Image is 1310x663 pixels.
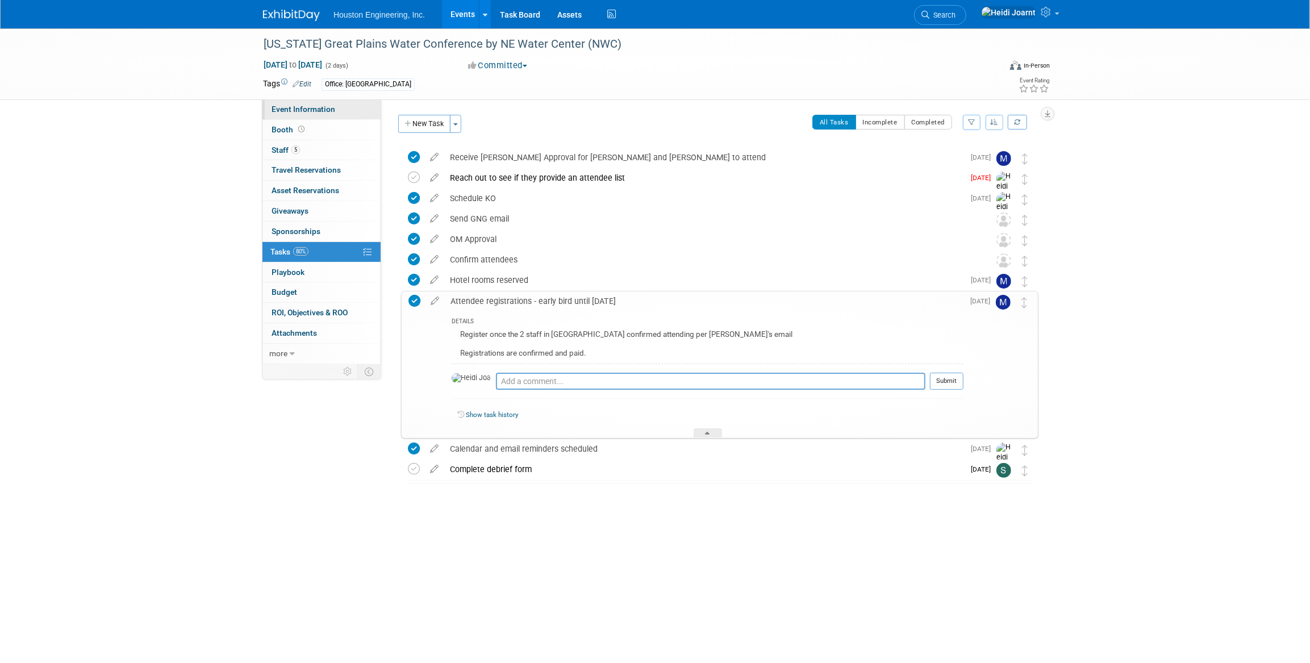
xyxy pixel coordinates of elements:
a: edit [424,214,444,224]
td: Personalize Event Tab Strip [338,364,358,379]
a: Booth [262,120,381,140]
img: Heidi Joarnt [996,172,1013,212]
img: Unassigned [996,212,1011,227]
div: Complete debrief form [444,460,964,479]
a: Event Information [262,99,381,119]
img: Format-Inperson.png [1010,61,1021,70]
a: Budget [262,282,381,302]
div: Calendar and email reminders scheduled [444,439,964,458]
td: Tags [263,78,311,91]
div: Event Rating [1019,78,1049,84]
i: Move task [1022,445,1028,456]
button: Incomplete [856,115,905,130]
div: Receive [PERSON_NAME] Approval for [PERSON_NAME] and [PERSON_NAME] to attend [444,148,964,167]
img: Mayra Nanclares [996,151,1011,166]
img: Heidi Joarnt [981,6,1036,19]
span: [DATE] [971,194,996,202]
div: Attendee registrations - early bird until [DATE] [445,291,963,311]
a: edit [424,152,444,162]
span: Playbook [272,268,304,277]
div: Register once the 2 staff in [GEOGRAPHIC_DATA] confirmed attending per [PERSON_NAME]'s email Regi... [452,327,963,363]
span: Booth [272,125,307,134]
span: [DATE] [971,174,996,182]
a: Refresh [1008,115,1027,130]
img: Sara Mechtenberg [996,463,1011,478]
i: Move task [1021,297,1027,308]
a: Edit [293,80,311,88]
i: Move task [1022,215,1028,226]
img: ExhibitDay [263,10,320,21]
i: Move task [1022,153,1028,164]
a: Travel Reservations [262,160,381,180]
span: 5 [291,145,300,154]
span: Booth not reserved yet [296,125,307,134]
a: edit [424,173,444,183]
a: Show task history [466,411,518,419]
div: Confirm attendees [444,250,974,269]
img: Heidi Joarnt [996,443,1013,483]
span: (2 days) [324,62,348,69]
div: Hotel rooms reserved [444,270,964,290]
span: Tasks [270,247,308,256]
span: Sponsorships [272,227,320,236]
i: Move task [1022,256,1028,266]
td: Toggle Event Tabs [358,364,381,379]
span: to [287,60,298,69]
img: Heidi Joarnt [996,192,1013,232]
div: [US_STATE] Great Plains Water Conference by NE Water Center (NWC) [260,34,983,55]
img: Unassigned [996,233,1011,248]
span: [DATE] [971,153,996,161]
a: Playbook [262,262,381,282]
i: Move task [1022,465,1028,476]
img: Heidi Joarnt [452,373,490,383]
div: Reach out to see if they provide an attendee list [444,168,964,187]
i: Move task [1022,174,1028,185]
i: Move task [1022,235,1028,246]
div: Schedule KO [444,189,964,208]
a: Giveaways [262,201,381,221]
div: DETAILS [452,318,963,327]
a: edit [425,296,445,306]
button: Completed [904,115,953,130]
div: OM Approval [444,230,974,249]
span: Travel Reservations [272,165,341,174]
span: Staff [272,145,300,155]
a: edit [424,255,444,265]
span: [DATE] [DATE] [263,60,323,70]
span: Giveaways [272,206,308,215]
a: more [262,344,381,364]
a: ROI, Objectives & ROO [262,303,381,323]
a: Staff5 [262,140,381,160]
i: Move task [1022,276,1028,287]
a: Attachments [262,323,381,343]
a: Asset Reservations [262,181,381,201]
span: more [269,349,287,358]
a: edit [424,275,444,285]
span: Asset Reservations [272,186,339,195]
button: Submit [930,373,963,390]
a: Search [914,5,966,25]
i: Move task [1022,194,1028,205]
button: New Task [398,115,450,133]
span: [DATE] [971,465,996,473]
div: Event Format [933,59,1050,76]
span: Houston Engineering, Inc. [333,10,425,19]
img: Mayra Nanclares [996,295,1011,310]
a: edit [424,193,444,203]
a: Sponsorships [262,222,381,241]
span: 80% [293,247,308,256]
div: Send GNG email [444,209,974,228]
span: Search [929,11,956,19]
span: [DATE] [971,276,996,284]
a: edit [424,444,444,454]
a: Tasks80% [262,242,381,262]
span: Attachments [272,328,317,337]
div: In-Person [1023,61,1050,70]
img: Mayra Nanclares [996,274,1011,289]
div: Office: [GEOGRAPHIC_DATA] [322,78,415,90]
span: ROI, Objectives & ROO [272,308,348,317]
span: Budget [272,287,297,297]
a: edit [424,464,444,474]
img: Unassigned [996,253,1011,268]
button: All Tasks [812,115,856,130]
